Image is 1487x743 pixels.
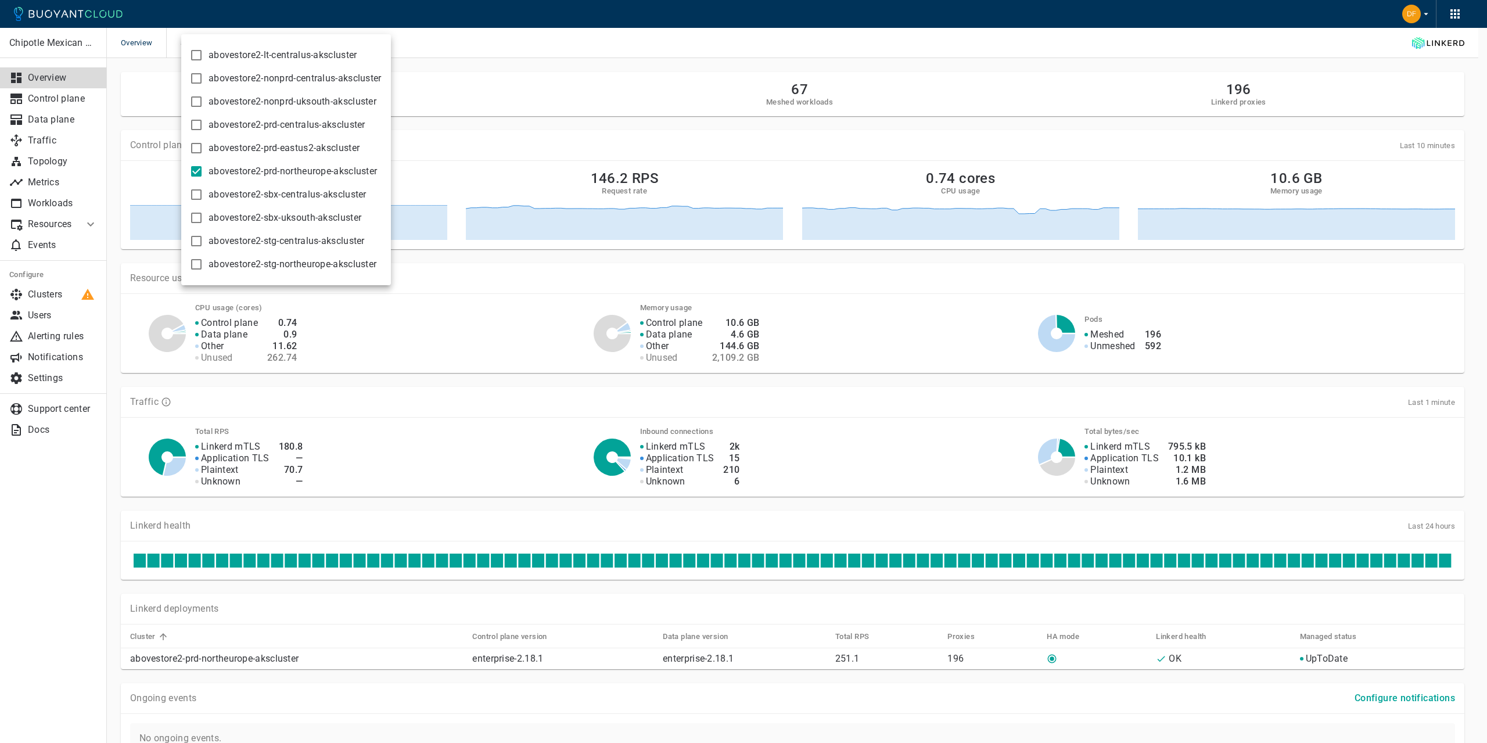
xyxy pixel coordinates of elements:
span: abovestore2-sbx-centralus-akscluster [209,189,367,200]
span: abovestore2-nonprd-uksouth-akscluster [209,96,376,107]
span: abovestore2-prd-northeurope-akscluster [209,166,377,177]
span: abovestore2-stg-northeurope-akscluster [209,259,376,270]
span: abovestore2-prd-eastus2-akscluster [209,142,360,154]
span: abovestore2-nonprd-centralus-akscluster [209,73,382,84]
span: abovestore2-stg-centralus-akscluster [209,235,365,247]
span: abovestore2-sbx-uksouth-akscluster [209,212,361,224]
span: abovestore2-prd-centralus-akscluster [209,119,365,131]
span: abovestore2-lt-centralus-akscluster [209,49,357,61]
